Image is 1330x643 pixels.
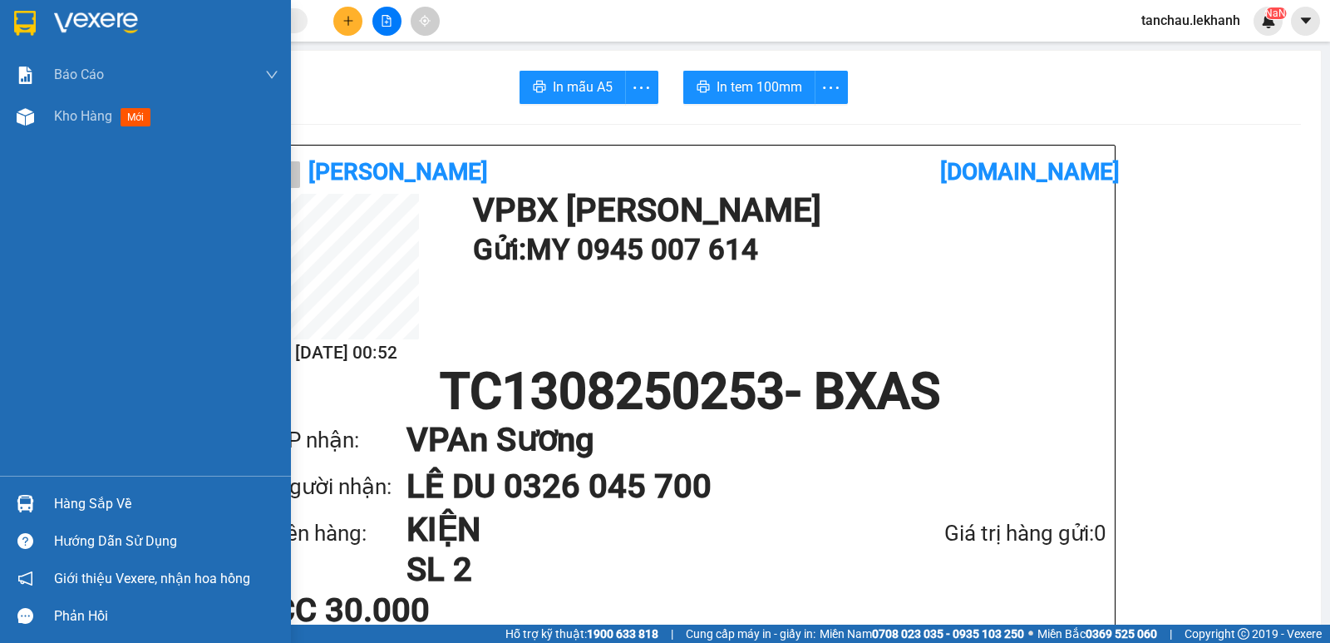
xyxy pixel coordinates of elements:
[671,625,673,643] span: |
[17,608,33,624] span: message
[820,625,1024,643] span: Miền Nam
[406,550,856,590] h1: SL 2
[17,495,34,512] img: warehouse-icon
[54,529,278,554] div: Hướng dẫn sử dụng
[419,15,431,27] span: aim
[815,71,848,104] button: more
[533,80,546,96] span: printer
[273,517,406,551] div: Tên hàng:
[406,463,1073,510] h1: LÊ DU 0326 045 700
[406,510,856,550] h1: KIỆN
[815,77,847,98] span: more
[1170,625,1172,643] span: |
[1291,7,1320,36] button: caret-down
[411,7,440,36] button: aim
[273,339,419,367] h2: [DATE] 00:52
[17,533,33,549] span: question-circle
[1086,627,1157,641] strong: 0369 525 060
[856,517,1106,551] div: Giá trị hàng gửi: 0
[872,627,1024,641] strong: 0708 023 035 - 0935 103 250
[1028,631,1033,637] span: ⚪️
[265,68,278,82] span: down
[54,492,278,517] div: Hàng sắp về
[273,470,406,504] div: Người nhận:
[54,108,112,124] span: Kho hàng
[333,7,362,36] button: plus
[1037,625,1157,643] span: Miền Bắc
[17,108,34,126] img: warehouse-icon
[17,571,33,586] span: notification
[121,108,150,126] span: mới
[273,423,406,458] div: VP nhận:
[273,367,1106,417] h1: TC1308250253 - BXAS
[626,77,658,98] span: more
[381,15,392,27] span: file-add
[273,594,549,627] div: CC 30.000
[14,11,36,36] img: logo-vxr
[54,604,278,629] div: Phản hồi
[473,194,1098,227] h1: VP BX [PERSON_NAME]
[473,227,1098,273] h1: Gửi: MY 0945 007 614
[1128,10,1254,31] span: tanchau.lekhanh
[686,625,815,643] span: Cung cấp máy in - giấy in:
[406,417,1073,463] h1: VP An Sương
[683,71,815,104] button: printerIn tem 100mm
[697,80,710,96] span: printer
[1265,7,1286,19] sup: NaN
[1298,13,1313,28] span: caret-down
[342,15,354,27] span: plus
[625,71,658,104] button: more
[372,7,401,36] button: file-add
[940,158,1120,185] b: [DOMAIN_NAME]
[17,67,34,84] img: solution-icon
[587,627,658,641] strong: 1900 633 818
[54,568,250,589] span: Giới thiệu Vexere, nhận hoa hồng
[505,625,658,643] span: Hỗ trợ kỹ thuật:
[1238,628,1249,640] span: copyright
[717,77,802,97] span: In tem 100mm
[54,64,104,85] span: Báo cáo
[1261,13,1276,28] img: icon-new-feature
[553,77,613,97] span: In mẫu A5
[520,71,626,104] button: printerIn mẫu A5
[308,158,488,185] b: [PERSON_NAME]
